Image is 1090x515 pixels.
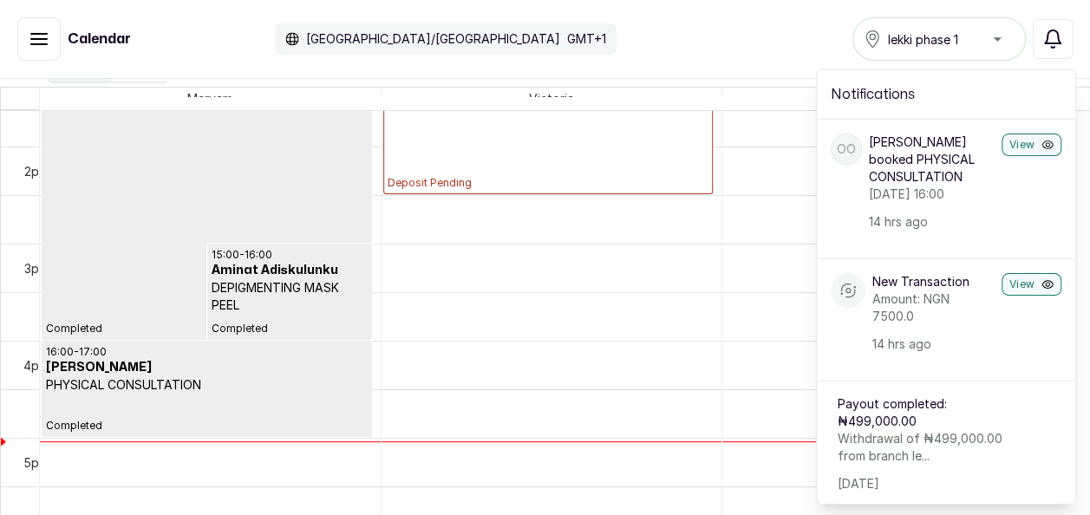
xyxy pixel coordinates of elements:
[872,290,995,325] p: Amount: NGN 7500.0
[46,419,368,433] span: Completed
[20,453,52,472] div: 5pm
[872,336,995,353] p: 14 hrs ago
[21,162,52,180] div: 2pm
[567,30,606,48] p: GMT+1
[869,186,995,203] p: [DATE] 16:00
[852,17,1026,61] button: lekki phase 1
[838,395,1011,430] p: Payout completed: ₦499,000.00
[1002,134,1061,156] button: View
[306,30,560,48] p: [GEOGRAPHIC_DATA]/[GEOGRAPHIC_DATA]
[212,248,369,262] p: 15:00 - 16:00
[20,356,52,375] div: 4pm
[838,475,1011,492] p: [DATE]
[46,359,368,376] h3: [PERSON_NAME]
[184,88,236,109] span: Maryam
[21,259,52,277] div: 3pm
[68,29,131,49] h1: Calendar
[1002,273,1061,296] button: View
[46,376,368,394] p: PHYSICAL CONSULTATION
[212,262,369,279] h3: Aminat Adiskulunku
[388,176,709,190] span: Deposit Pending
[888,30,958,49] span: lekki phase 1
[869,134,995,186] p: [PERSON_NAME] booked PHYSICAL CONSULTATION
[837,140,856,158] p: OO
[212,279,369,314] p: DEPIGMENTING MASK PEEL
[212,322,369,336] span: Completed
[46,345,368,359] p: 16:00 - 17:00
[525,88,578,109] span: Victoria
[831,84,1061,105] h2: Notifications
[869,213,995,231] p: 14 hrs ago
[872,273,995,290] p: New Transaction
[838,430,1011,465] p: Withdrawal of ₦499,000.00 from branch le...
[46,322,368,336] span: Completed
